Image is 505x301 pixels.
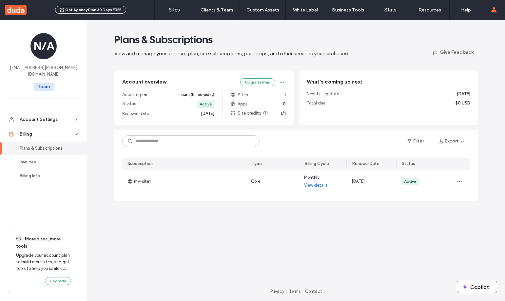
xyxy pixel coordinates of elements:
[304,182,328,189] a: View details
[332,7,364,13] label: Business Tools
[230,110,268,117] span: Site credits
[20,173,73,179] div: Billing Info
[418,7,441,13] label: Resources
[20,116,73,123] div: Account Settings
[461,7,471,13] label: Help
[34,83,54,91] span: Team
[45,277,71,285] button: Upgrade
[404,179,416,184] div: Active
[191,92,214,97] span: (billed yearly)
[305,289,322,294] a: Contact
[402,160,415,167] div: Status
[305,160,329,167] div: Billing Cycle
[352,179,365,184] span: [DATE]
[16,252,71,272] span: Upgrade your account plan to build more sites, and get tools to help you scale up.
[270,289,284,294] a: Privacy
[20,131,73,138] div: Billing
[230,92,248,98] span: Sites
[169,7,180,13] label: Sites
[427,47,478,57] button: Give Feedback
[456,100,470,106] span: $0 USD
[114,50,349,57] span: View and manage your account plan, site subscriptions, paid apps, and other services you purchased.
[127,178,151,185] span: my-site1
[307,79,362,85] span: What’s coming up next
[284,92,286,98] span: 1
[114,33,213,46] span: Plans & Subscriptions
[20,145,73,152] div: Plans & Subscriptions
[252,160,262,167] div: Type
[304,174,320,181] span: Monthly
[384,7,397,13] label: Stats
[122,101,136,108] span: Status
[307,91,339,97] span: Next billing date
[457,281,497,293] button: Copilot
[201,110,214,117] span: [DATE]
[122,91,148,98] span: Account plan
[289,289,301,294] a: Terms
[281,110,286,117] span: 1/1
[352,160,379,167] div: Renewal Date
[240,78,275,86] button: Upgrade Plan
[251,179,260,184] span: Core
[457,91,470,97] span: [DATE]
[246,7,279,13] label: Custom Assets
[122,78,166,86] span: Account overview
[230,101,247,107] span: Apps
[293,7,318,13] label: White Label
[122,110,149,117] span: Renewal date
[20,159,73,165] div: Invoices
[179,91,214,98] span: Team
[302,289,303,294] span: |
[201,7,233,13] label: Clients & Team
[55,6,126,14] button: Get Agency Plan 30 Days FREE
[307,100,325,106] span: Total due
[286,289,287,294] span: |
[16,236,71,250] span: More sites, more tools
[283,101,286,107] span: 0
[30,33,57,59] div: N/A
[401,136,430,146] button: Filter
[127,160,153,167] div: Subscription
[433,136,470,146] button: Export
[8,65,79,78] span: [EMAIL_ADDRESS][PERSON_NAME][DOMAIN_NAME]
[200,101,212,107] div: Active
